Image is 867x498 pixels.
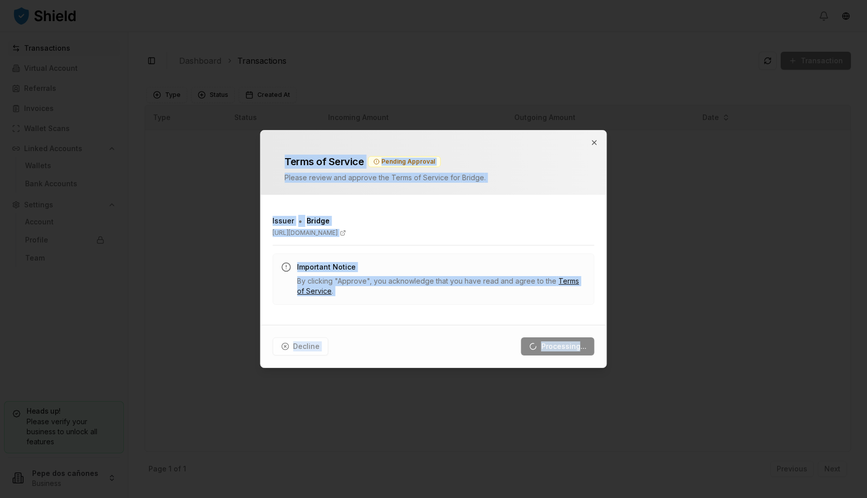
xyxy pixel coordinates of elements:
[368,156,441,167] div: Pending Approval
[272,216,294,226] h3: Issuer
[272,229,594,237] a: [URL][DOMAIN_NAME]
[297,262,586,272] h3: Important Notice
[284,155,364,169] h2: Terms of Service
[298,215,303,227] span: •
[297,276,586,296] p: By clicking "Approve", you acknowledge that you have read and agree to the .
[307,216,330,226] span: Bridge
[284,173,582,183] p: Please review and approve the Terms of Service for Bridge .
